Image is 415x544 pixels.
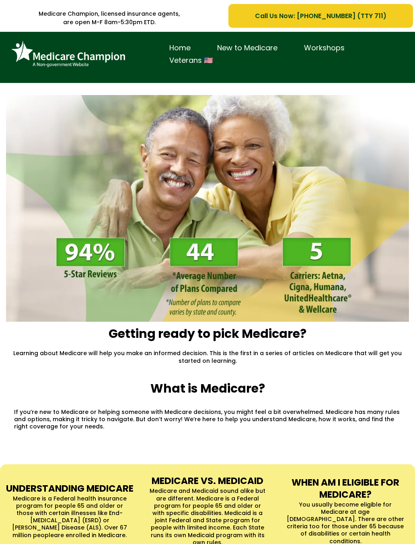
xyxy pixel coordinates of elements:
a: Call Us Now: 1-833-823-1990 (TTY 711) [228,4,413,28]
a: Home [156,42,204,54]
img: Brand Logo [8,38,129,71]
a: New to Medicare [204,42,291,54]
p: Medicare is a Federal health insurance program for people 65 and older or those with certain illn... [11,495,129,539]
p: Medicare Champion, licensed insurance agents, [2,10,216,18]
p: Learning about Medicare will help you make an informed decision. This is the first in a series of... [2,350,413,364]
span: Call Us Now: [PHONE_NUMBER] (TTY 711) [255,11,386,21]
strong: WHEN AM I ELIGIBLE FOR MEDICARE? [292,476,399,501]
strong: MEDICARE VS. MEDICAID [152,474,263,487]
strong: Getting ready to pick Medicare? [109,325,306,342]
a: Workshops [291,42,358,54]
p: are open M-F 8am-5:30pm ETD. [2,18,216,27]
strong: UNDERSTANDING MEDICARE [6,482,134,495]
strong: What is Medicare? [150,380,265,397]
p: If you’re new to Medicare or helping someone with Medicare decisions, you might feel a bit overwh... [14,408,405,430]
a: Veterans 🇺🇸 [156,54,226,67]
